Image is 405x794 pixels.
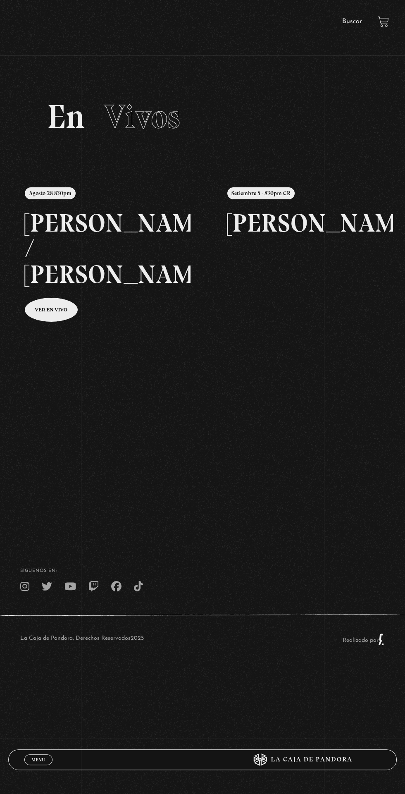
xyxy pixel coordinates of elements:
p: La Caja de Pandora, Derechos Reservados 2025 [20,633,144,646]
a: Realizado por [343,637,385,643]
span: Vivos [105,97,180,136]
h2: En [47,100,358,133]
h4: SÍguenos en: [20,569,385,573]
a: View your shopping cart [378,16,389,27]
a: Buscar [342,18,362,25]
